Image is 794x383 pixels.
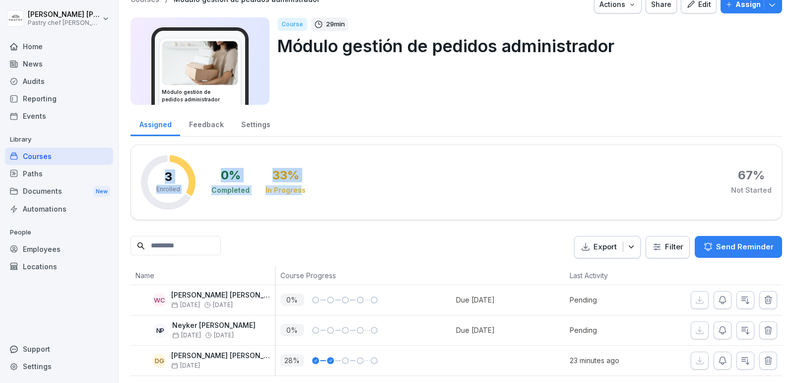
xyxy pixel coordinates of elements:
p: Enrolled [156,185,180,194]
a: Employees [5,240,113,258]
a: News [5,55,113,73]
p: 0 % [280,294,304,306]
a: Settings [232,111,279,136]
p: People [5,225,113,240]
div: Completed [211,185,250,195]
a: Locations [5,258,113,275]
img: iaen9j96uzhvjmkazu9yscya.png [162,41,238,85]
span: [DATE] [172,332,201,339]
p: Neyker [PERSON_NAME] [172,321,256,330]
a: Reporting [5,90,113,107]
p: 23 minutes ago [570,355,655,366]
div: New [93,186,110,197]
p: 28 % [280,354,304,367]
div: Course [277,18,307,31]
div: Documents [5,182,113,201]
a: DocumentsNew [5,182,113,201]
a: Courses [5,148,113,165]
div: Due [DATE] [456,325,495,335]
p: Pending [570,325,655,335]
div: NP [153,323,167,337]
span: [DATE] [213,302,233,308]
p: 0 % [280,324,304,336]
div: Due [DATE] [456,295,495,305]
a: Home [5,38,113,55]
a: Events [5,107,113,125]
a: Assigned [131,111,180,136]
span: [DATE] [214,332,234,339]
span: [DATE] [171,362,200,369]
div: DG [152,354,166,368]
p: [PERSON_NAME] [PERSON_NAME] [171,352,275,360]
button: Send Reminder [695,236,782,258]
div: In Progress [265,185,306,195]
div: WC [152,293,166,307]
p: Export [594,241,617,253]
p: Name [135,270,270,281]
h3: Módulo gestión de pedidos administrador [162,88,238,103]
span: [DATE] [171,302,200,308]
div: 33 % [272,169,299,181]
div: 0 % [221,169,241,181]
a: Paths [5,165,113,182]
p: Send Reminder [716,241,774,252]
button: Export [574,236,641,258]
div: 67 % [738,169,765,181]
a: Feedback [180,111,232,136]
p: Last Activity [570,270,650,281]
button: Filter [646,236,689,258]
div: Filter [652,242,683,252]
p: [PERSON_NAME] [PERSON_NAME] [28,10,100,19]
a: Audits [5,73,113,90]
div: Support [5,340,113,358]
p: 3 [165,171,172,183]
p: Pastry chef [PERSON_NAME] y Cocina gourmet [28,19,100,26]
p: Library [5,132,113,148]
div: Not Started [731,185,772,195]
p: Course Progress [280,270,452,281]
a: Automations [5,200,113,218]
p: 29 min [326,19,345,29]
a: Settings [5,358,113,375]
p: [PERSON_NAME] [PERSON_NAME] [171,291,275,300]
p: Módulo gestión de pedidos administrador [277,33,774,59]
p: Pending [570,295,655,305]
